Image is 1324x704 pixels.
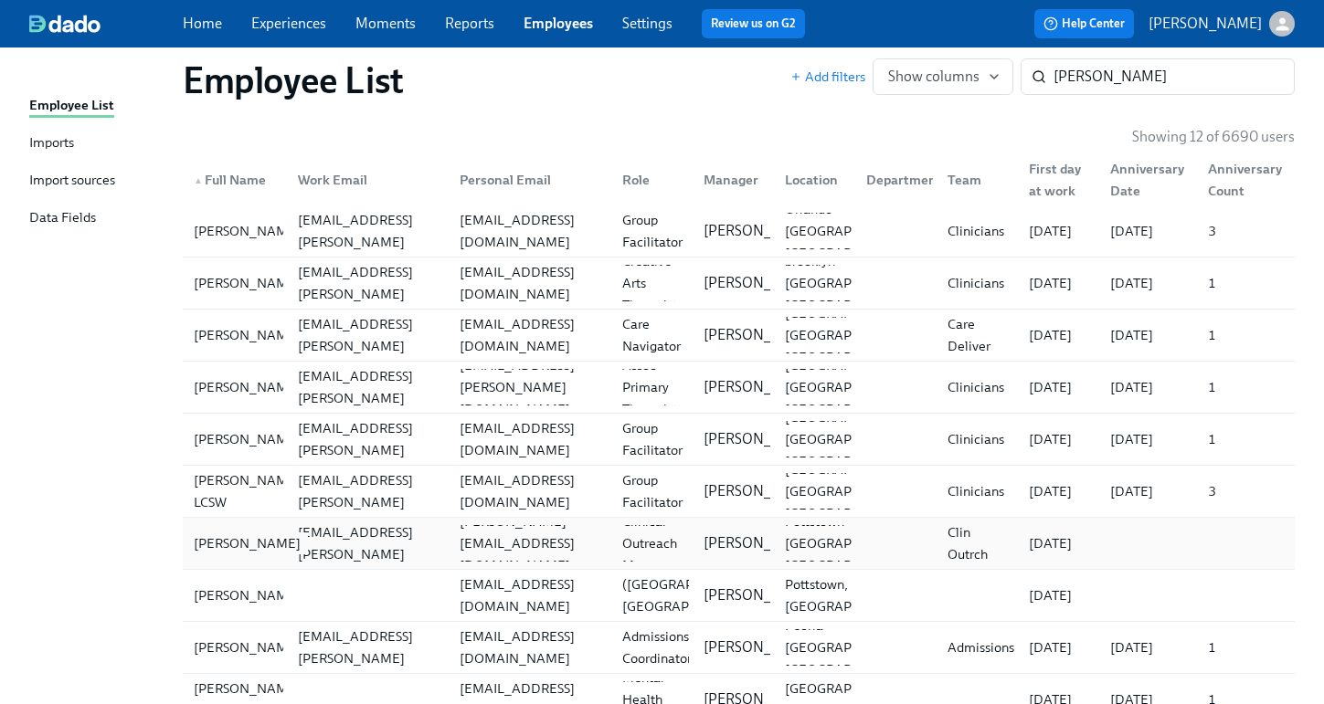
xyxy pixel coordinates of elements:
[1022,158,1096,202] div: First day at work
[1022,220,1096,242] div: [DATE]
[186,272,308,294] div: [PERSON_NAME]
[778,250,927,316] div: brooklyn [GEOGRAPHIC_DATA] [GEOGRAPHIC_DATA]
[778,354,927,420] div: [GEOGRAPHIC_DATA] [GEOGRAPHIC_DATA] [GEOGRAPHIC_DATA]
[452,354,607,420] div: [EMAIL_ADDRESS][PERSON_NAME][DOMAIN_NAME]
[251,15,326,32] a: Experiences
[622,15,673,32] a: Settings
[704,273,817,293] p: [PERSON_NAME]
[291,395,445,483] div: [PERSON_NAME][EMAIL_ADDRESS][PERSON_NAME][DOMAIN_NAME]
[183,310,1295,361] div: [PERSON_NAME][PERSON_NAME][EMAIL_ADDRESS][PERSON_NAME][DOMAIN_NAME][EMAIL_ADDRESS][DOMAIN_NAME]Ca...
[940,480,1014,502] div: Clinicians
[183,310,1295,362] a: [PERSON_NAME][PERSON_NAME][EMAIL_ADDRESS][PERSON_NAME][DOMAIN_NAME][EMAIL_ADDRESS][DOMAIN_NAME]Ca...
[194,176,203,185] span: ▲
[183,58,404,102] h1: Employee List
[1193,162,1291,198] div: Anniversary Count
[778,169,852,191] div: Location
[1022,428,1096,450] div: [DATE]
[608,162,689,198] div: Role
[452,469,607,513] div: [EMAIL_ADDRESS][DOMAIN_NAME]
[29,15,183,33] a: dado
[1022,376,1096,398] div: [DATE]
[1054,58,1295,95] input: Search by name
[291,447,445,535] div: [PERSON_NAME][EMAIL_ADDRESS][PERSON_NAME][DOMAIN_NAME]
[1132,127,1295,147] p: Showing 12 of 6690 users
[1103,480,1193,502] div: [DATE]
[452,261,607,305] div: [EMAIL_ADDRESS][DOMAIN_NAME]
[183,362,1295,413] div: [PERSON_NAME][PERSON_NAME][EMAIL_ADDRESS][PERSON_NAME][DOMAIN_NAME][EMAIL_ADDRESS][PERSON_NAME][D...
[183,257,1295,310] a: [PERSON_NAME][PERSON_NAME][EMAIL_ADDRESS][PERSON_NAME][DOMAIN_NAME][EMAIL_ADDRESS][DOMAIN_NAME]Cr...
[859,169,949,191] div: Department
[615,169,689,191] div: Role
[452,313,607,357] div: [EMAIL_ADDRESS][DOMAIN_NAME]
[933,162,1014,198] div: Team
[1034,9,1134,38] button: Help Center
[704,637,817,657] p: [PERSON_NAME]
[770,162,852,198] div: Location
[704,325,817,345] p: [PERSON_NAME]
[186,584,308,606] div: [PERSON_NAME]
[186,162,283,198] div: ▲Full Name
[1149,11,1295,37] button: [PERSON_NAME]
[778,302,927,368] div: [GEOGRAPHIC_DATA] [GEOGRAPHIC_DATA] [GEOGRAPHIC_DATA]
[291,291,445,379] div: [PERSON_NAME][EMAIL_ADDRESS][PERSON_NAME][DOMAIN_NAME]
[183,414,1295,465] div: [PERSON_NAME][PERSON_NAME][EMAIL_ADDRESS][PERSON_NAME][DOMAIN_NAME][EMAIL_ADDRESS][DOMAIN_NAME]Gr...
[704,481,817,501] p: [PERSON_NAME]
[1103,272,1193,294] div: [DATE]
[1096,162,1193,198] div: Anniversary Date
[615,510,689,576] div: Clinical Outreach Manager
[852,162,933,198] div: Department
[186,428,308,450] div: [PERSON_NAME]
[1103,376,1193,398] div: [DATE]
[778,573,927,617] div: Pottstown, [GEOGRAPHIC_DATA]
[1022,480,1096,502] div: [DATE]
[940,376,1014,398] div: Clinicians
[790,68,865,86] span: Add filters
[689,162,770,198] div: Manager
[355,15,416,32] a: Moments
[1201,220,1291,242] div: 3
[183,622,1295,673] div: [PERSON_NAME][PERSON_NAME][EMAIL_ADDRESS][PERSON_NAME][DOMAIN_NAME][EMAIL_ADDRESS][DOMAIN_NAME]Ad...
[1149,14,1262,34] p: [PERSON_NAME]
[29,95,114,118] div: Employee List
[940,220,1014,242] div: Clinicians
[452,510,607,576] div: [PERSON_NAME][EMAIL_ADDRESS][DOMAIN_NAME]
[186,220,308,242] div: [PERSON_NAME]
[291,499,445,587] div: [PERSON_NAME][EMAIL_ADDRESS][PERSON_NAME][DOMAIN_NAME]
[711,15,796,33] a: Review us on G2
[183,414,1295,466] a: [PERSON_NAME][PERSON_NAME][EMAIL_ADDRESS][PERSON_NAME][DOMAIN_NAME][EMAIL_ADDRESS][DOMAIN_NAME]Gr...
[1022,324,1096,346] div: [DATE]
[1103,636,1193,658] div: [DATE]
[183,15,222,32] a: Home
[452,417,607,461] div: [EMAIL_ADDRESS][DOMAIN_NAME]
[183,205,1295,257] a: [PERSON_NAME][PERSON_NAME][EMAIL_ADDRESS][PERSON_NAME][DOMAIN_NAME][EMAIL_ADDRESS][DOMAIN_NAME]Gr...
[29,132,168,155] a: Imports
[940,428,1014,450] div: Clinicians
[186,532,308,554] div: [PERSON_NAME]
[615,313,689,357] div: Care Navigator
[1014,162,1096,198] div: First day at work
[291,343,445,431] div: [PERSON_NAME][EMAIL_ADDRESS][PERSON_NAME][DOMAIN_NAME]
[29,95,168,118] a: Employee List
[1103,428,1193,450] div: [DATE]
[186,376,308,398] div: [PERSON_NAME]
[183,570,1295,622] a: [PERSON_NAME][EMAIL_ADDRESS][DOMAIN_NAME]Outreach Manager ([GEOGRAPHIC_DATA], [GEOGRAPHIC_DATA] /...
[1022,532,1096,554] div: [DATE]
[1201,480,1291,502] div: 3
[186,469,312,513] div: [PERSON_NAME], LCSW
[940,169,1014,191] div: Team
[940,313,1014,357] div: Care Deliver
[778,198,927,264] div: Orlando [GEOGRAPHIC_DATA] [GEOGRAPHIC_DATA]
[1201,272,1291,294] div: 1
[615,250,689,316] div: Creative Arts Therapist
[452,169,607,191] div: Personal Email
[291,187,445,275] div: [PERSON_NAME][EMAIL_ADDRESS][PERSON_NAME][DOMAIN_NAME]
[615,625,699,669] div: Admissions Coordinator
[778,458,927,524] div: [GEOGRAPHIC_DATA] [GEOGRAPHIC_DATA] [GEOGRAPHIC_DATA]
[1103,220,1193,242] div: [DATE]
[283,162,445,198] div: Work Email
[1201,324,1291,346] div: 1
[702,9,805,38] button: Review us on G2
[1022,584,1096,606] div: [DATE]
[445,15,494,32] a: Reports
[704,533,817,553] p: [PERSON_NAME]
